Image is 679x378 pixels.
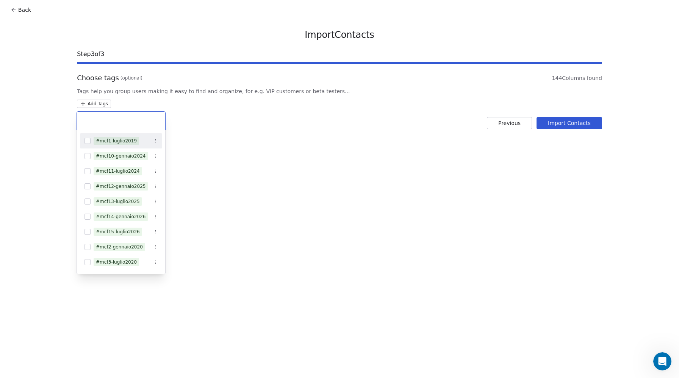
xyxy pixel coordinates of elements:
div: #mcf3-luglio2020 [96,259,137,266]
div: #mcf1-luglio2019 [96,137,137,144]
div: #mcf14-gennaio2026 [96,213,146,220]
div: #mcf13-luglio2025 [96,198,140,205]
iframe: Intercom live chat [653,352,671,370]
div: #mcf10-gennaio2024 [96,153,146,159]
div: #mcf11-luglio2024 [96,168,140,175]
div: #mcf15-luglio2026 [96,228,140,235]
div: #mcf12-gennaio2025 [96,183,146,190]
div: #mcf2-gennaio2020 [96,244,143,250]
